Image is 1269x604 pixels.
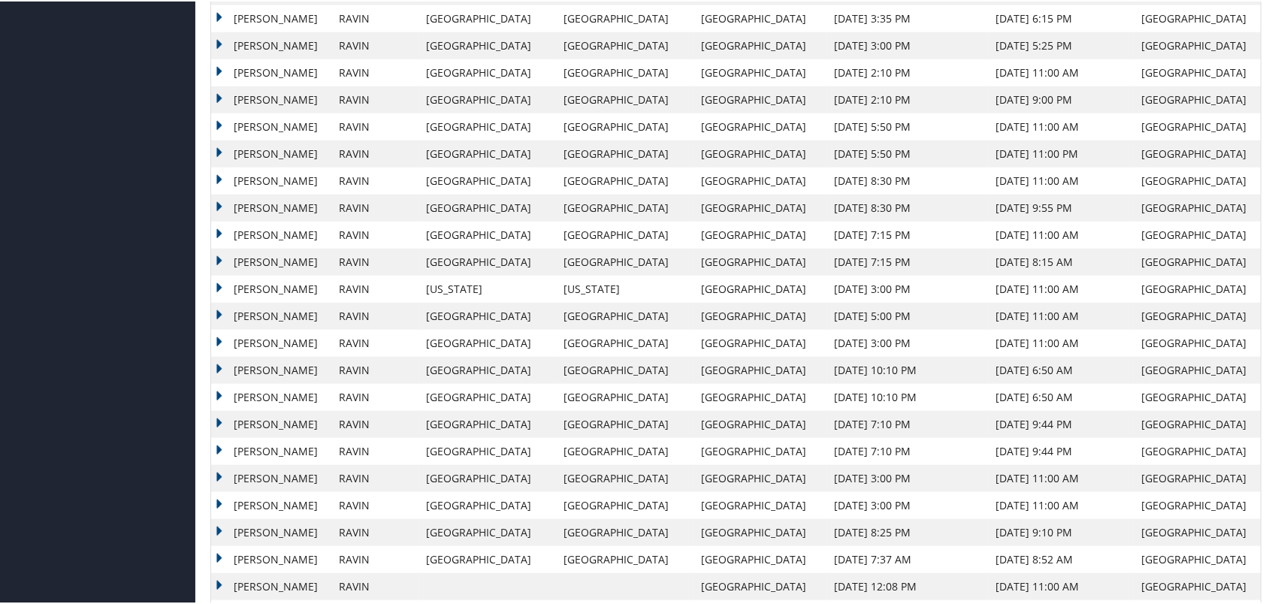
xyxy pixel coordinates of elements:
[331,382,418,409] td: RAVIN
[331,112,418,139] td: RAVIN
[211,301,331,328] td: [PERSON_NAME]
[211,166,331,193] td: [PERSON_NAME]
[418,139,556,166] td: [GEOGRAPHIC_DATA]
[827,166,989,193] td: [DATE] 8:30 PM
[556,166,693,193] td: [GEOGRAPHIC_DATA]
[827,382,989,409] td: [DATE] 10:10 PM
[694,491,827,518] td: [GEOGRAPHIC_DATA]
[331,85,418,112] td: RAVIN
[331,572,418,599] td: RAVIN
[694,518,827,545] td: [GEOGRAPHIC_DATA]
[331,4,418,31] td: RAVIN
[827,58,989,85] td: [DATE] 2:10 PM
[211,247,331,274] td: [PERSON_NAME]
[1134,31,1261,58] td: [GEOGRAPHIC_DATA]
[211,382,331,409] td: [PERSON_NAME]
[827,355,989,382] td: [DATE] 10:10 PM
[1134,436,1261,464] td: [GEOGRAPHIC_DATA]
[211,328,331,355] td: [PERSON_NAME]
[1134,220,1261,247] td: [GEOGRAPHIC_DATA]
[694,464,827,491] td: [GEOGRAPHIC_DATA]
[331,193,418,220] td: RAVIN
[989,139,1135,166] td: [DATE] 11:00 PM
[418,247,556,274] td: [GEOGRAPHIC_DATA]
[211,85,331,112] td: [PERSON_NAME]
[694,193,827,220] td: [GEOGRAPHIC_DATA]
[827,328,989,355] td: [DATE] 3:00 PM
[556,112,693,139] td: [GEOGRAPHIC_DATA]
[418,58,556,85] td: [GEOGRAPHIC_DATA]
[418,220,556,247] td: [GEOGRAPHIC_DATA]
[331,220,418,247] td: RAVIN
[827,491,989,518] td: [DATE] 3:00 PM
[827,274,989,301] td: [DATE] 3:00 PM
[331,139,418,166] td: RAVIN
[989,247,1135,274] td: [DATE] 8:15 AM
[989,491,1135,518] td: [DATE] 11:00 AM
[989,112,1135,139] td: [DATE] 11:00 AM
[827,85,989,112] td: [DATE] 2:10 PM
[1134,301,1261,328] td: [GEOGRAPHIC_DATA]
[827,112,989,139] td: [DATE] 5:50 PM
[211,491,331,518] td: [PERSON_NAME]
[827,301,989,328] td: [DATE] 5:00 PM
[211,112,331,139] td: [PERSON_NAME]
[989,409,1135,436] td: [DATE] 9:44 PM
[989,31,1135,58] td: [DATE] 5:25 PM
[556,58,693,85] td: [GEOGRAPHIC_DATA]
[331,301,418,328] td: RAVIN
[694,220,827,247] td: [GEOGRAPHIC_DATA]
[331,409,418,436] td: RAVIN
[556,139,693,166] td: [GEOGRAPHIC_DATA]
[989,572,1135,599] td: [DATE] 11:00 AM
[556,436,693,464] td: [GEOGRAPHIC_DATA]
[556,382,693,409] td: [GEOGRAPHIC_DATA]
[211,220,331,247] td: [PERSON_NAME]
[418,85,556,112] td: [GEOGRAPHIC_DATA]
[1134,409,1261,436] td: [GEOGRAPHIC_DATA]
[694,85,827,112] td: [GEOGRAPHIC_DATA]
[989,220,1135,247] td: [DATE] 11:00 AM
[418,355,556,382] td: [GEOGRAPHIC_DATA]
[556,85,693,112] td: [GEOGRAPHIC_DATA]
[211,572,331,599] td: [PERSON_NAME]
[556,328,693,355] td: [GEOGRAPHIC_DATA]
[1134,491,1261,518] td: [GEOGRAPHIC_DATA]
[694,112,827,139] td: [GEOGRAPHIC_DATA]
[1134,4,1261,31] td: [GEOGRAPHIC_DATA]
[556,409,693,436] td: [GEOGRAPHIC_DATA]
[989,436,1135,464] td: [DATE] 9:44 PM
[989,58,1135,85] td: [DATE] 11:00 AM
[556,355,693,382] td: [GEOGRAPHIC_DATA]
[418,274,556,301] td: [US_STATE]
[418,545,556,572] td: [GEOGRAPHIC_DATA]
[1134,112,1261,139] td: [GEOGRAPHIC_DATA]
[418,518,556,545] td: [GEOGRAPHIC_DATA]
[418,328,556,355] td: [GEOGRAPHIC_DATA]
[694,328,827,355] td: [GEOGRAPHIC_DATA]
[331,464,418,491] td: RAVIN
[331,31,418,58] td: RAVIN
[331,58,418,85] td: RAVIN
[418,166,556,193] td: [GEOGRAPHIC_DATA]
[211,31,331,58] td: [PERSON_NAME]
[827,31,989,58] td: [DATE] 3:00 PM
[1134,274,1261,301] td: [GEOGRAPHIC_DATA]
[989,274,1135,301] td: [DATE] 11:00 AM
[1134,545,1261,572] td: [GEOGRAPHIC_DATA]
[1134,518,1261,545] td: [GEOGRAPHIC_DATA]
[331,166,418,193] td: RAVIN
[827,220,989,247] td: [DATE] 7:15 PM
[827,572,989,599] td: [DATE] 12:08 PM
[827,464,989,491] td: [DATE] 3:00 PM
[556,518,693,545] td: [GEOGRAPHIC_DATA]
[989,166,1135,193] td: [DATE] 11:00 AM
[418,491,556,518] td: [GEOGRAPHIC_DATA]
[1134,328,1261,355] td: [GEOGRAPHIC_DATA]
[827,436,989,464] td: [DATE] 7:10 PM
[556,545,693,572] td: [GEOGRAPHIC_DATA]
[1134,166,1261,193] td: [GEOGRAPHIC_DATA]
[331,518,418,545] td: RAVIN
[989,4,1135,31] td: [DATE] 6:15 PM
[694,274,827,301] td: [GEOGRAPHIC_DATA]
